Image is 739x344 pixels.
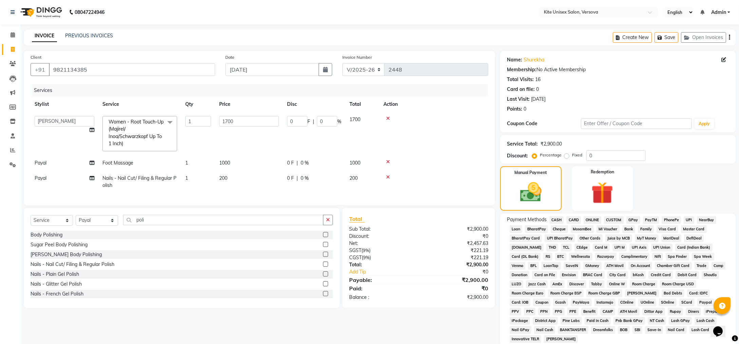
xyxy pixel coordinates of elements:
[618,308,640,316] span: ATH Movil
[344,226,419,233] div: Sub Total:
[584,216,601,224] span: ONLINE
[510,326,532,334] span: Nail GPay
[618,299,636,306] span: COnline
[337,118,341,125] span: %
[561,244,572,251] span: TCL
[628,262,652,270] span: On Account
[586,289,622,297] span: Room Charge GBP
[689,326,712,334] span: Lash Card
[648,271,673,279] span: Credit Card
[31,84,493,97] div: Services
[571,225,594,233] span: MosamBee
[618,326,630,334] span: BOB
[558,326,588,334] span: BANKTANSFER
[651,244,672,251] span: UPI Union
[593,244,610,251] span: Card M
[534,326,555,334] span: Nail Cash
[560,271,578,279] span: Envision
[613,317,645,325] span: Pnb Bank GPay
[661,234,682,242] span: MariDeal
[524,56,544,63] a: Shurekha
[507,66,729,73] div: No Active Membership
[102,160,133,166] span: Foot Massage
[666,326,687,334] span: Nail Card
[510,299,531,306] span: Card: IOB
[363,255,369,260] span: 9%
[301,159,309,167] span: 0 %
[666,253,689,261] span: Spa Finder
[712,262,726,270] span: Comp
[553,308,565,316] span: PPG
[510,262,526,270] span: Venmo
[507,106,522,113] div: Points:
[225,54,234,60] label: Date
[342,54,372,60] label: Invoice Number
[65,33,113,39] a: PREVIOUS INVOICES
[681,32,726,43] button: Open Invoices
[510,335,542,343] span: Innovative TELR
[507,86,535,93] div: Card on file:
[622,225,636,233] span: Bank
[536,86,539,93] div: 0
[510,317,530,325] span: iPackage
[551,225,568,233] span: Cheque
[524,308,535,316] span: PPC
[631,271,646,279] span: bKash
[510,234,542,242] span: BharatPay Card
[344,268,431,275] a: Add Tip
[607,280,627,288] span: Online W
[419,261,493,268] div: ₹2,900.00
[344,254,419,261] div: ( )
[344,240,419,247] div: Net:
[123,215,323,225] input: Search or Scan
[567,280,586,288] span: Discover
[619,253,650,261] span: Complimentary
[507,140,538,148] div: Service Total:
[659,299,677,306] span: SOnline
[567,308,579,316] span: PPE
[307,118,310,125] span: F
[626,216,640,224] span: GPay
[645,326,663,334] span: Save-In
[349,175,358,181] span: 200
[571,299,592,306] span: PayMaya
[344,233,419,240] div: Discount:
[32,30,57,42] a: INVOICE
[109,119,164,147] span: Women - Root Touch-Up (Majirel/ Inoa/Schwarzkopf Up To 1 Inch)
[419,233,493,240] div: ₹0
[419,240,493,247] div: ₹2,457.63
[349,116,360,122] span: 1700
[630,280,657,288] span: Room Charge
[349,215,365,223] span: Total
[625,289,659,297] span: [PERSON_NAME]
[686,308,701,316] span: Diners
[684,234,704,242] span: DefiDeal
[75,3,105,22] b: 08047224946
[507,152,528,159] div: Discount:
[344,294,419,301] div: Balance :
[532,271,557,279] span: Card on File
[98,97,181,112] th: Service
[585,317,611,325] span: Paid in Cash
[605,234,632,242] span: Juice by MCB
[510,253,541,261] span: Card (DL Bank)
[564,262,581,270] span: SaveIN
[513,180,548,205] img: _cash.svg
[35,175,46,181] span: Payal
[591,326,615,334] span: Dreamfolks
[546,244,558,251] span: THD
[566,216,581,224] span: CARD
[419,276,493,284] div: ₹2,900.00
[660,280,696,288] span: Room Charge USD
[629,244,648,251] span: UPI Axis
[542,262,561,270] span: LoanTap
[185,160,188,166] span: 1
[544,335,578,343] span: [PERSON_NAME]
[695,317,717,325] span: Lash Cash
[638,225,654,233] span: Family
[710,317,732,337] iframe: chat widget
[655,32,678,43] button: Save
[581,271,605,279] span: BRAC Card
[507,216,547,223] span: Payment Methods
[510,289,546,297] span: Room Charge Euro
